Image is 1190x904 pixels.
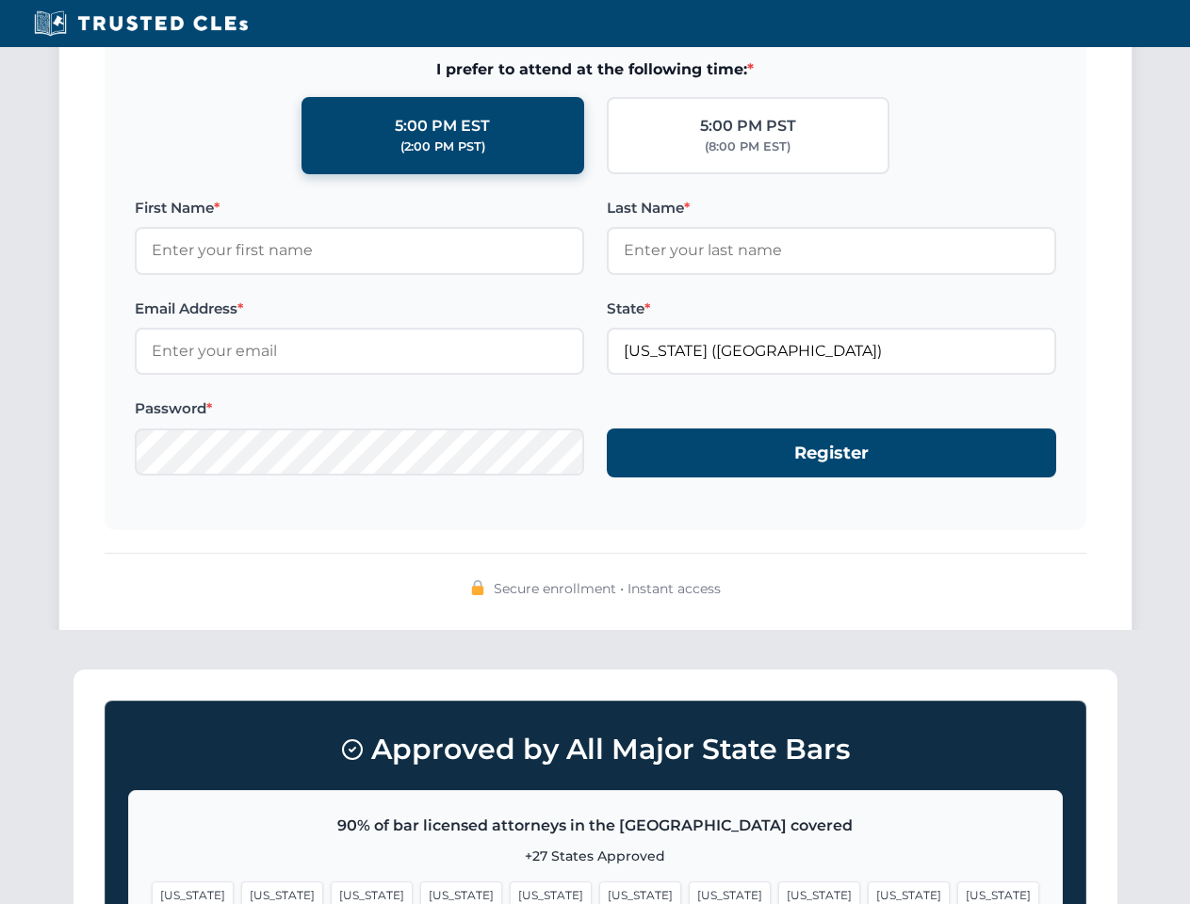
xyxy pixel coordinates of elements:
[135,57,1056,82] span: I prefer to attend at the following time:
[135,197,584,219] label: First Name
[607,197,1056,219] label: Last Name
[395,114,490,138] div: 5:00 PM EST
[470,580,485,595] img: 🔒
[494,578,721,599] span: Secure enrollment • Instant access
[700,114,796,138] div: 5:00 PM PST
[152,814,1039,838] p: 90% of bar licensed attorneys in the [GEOGRAPHIC_DATA] covered
[607,298,1056,320] label: State
[135,298,584,320] label: Email Address
[128,724,1063,775] h3: Approved by All Major State Bars
[400,137,485,156] div: (2:00 PM PST)
[607,428,1056,478] button: Register
[152,846,1039,866] p: +27 States Approved
[135,227,584,274] input: Enter your first name
[607,227,1056,274] input: Enter your last name
[28,9,253,38] img: Trusted CLEs
[607,328,1056,375] input: California (CA)
[705,137,791,156] div: (8:00 PM EST)
[135,328,584,375] input: Enter your email
[135,397,584,420] label: Password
